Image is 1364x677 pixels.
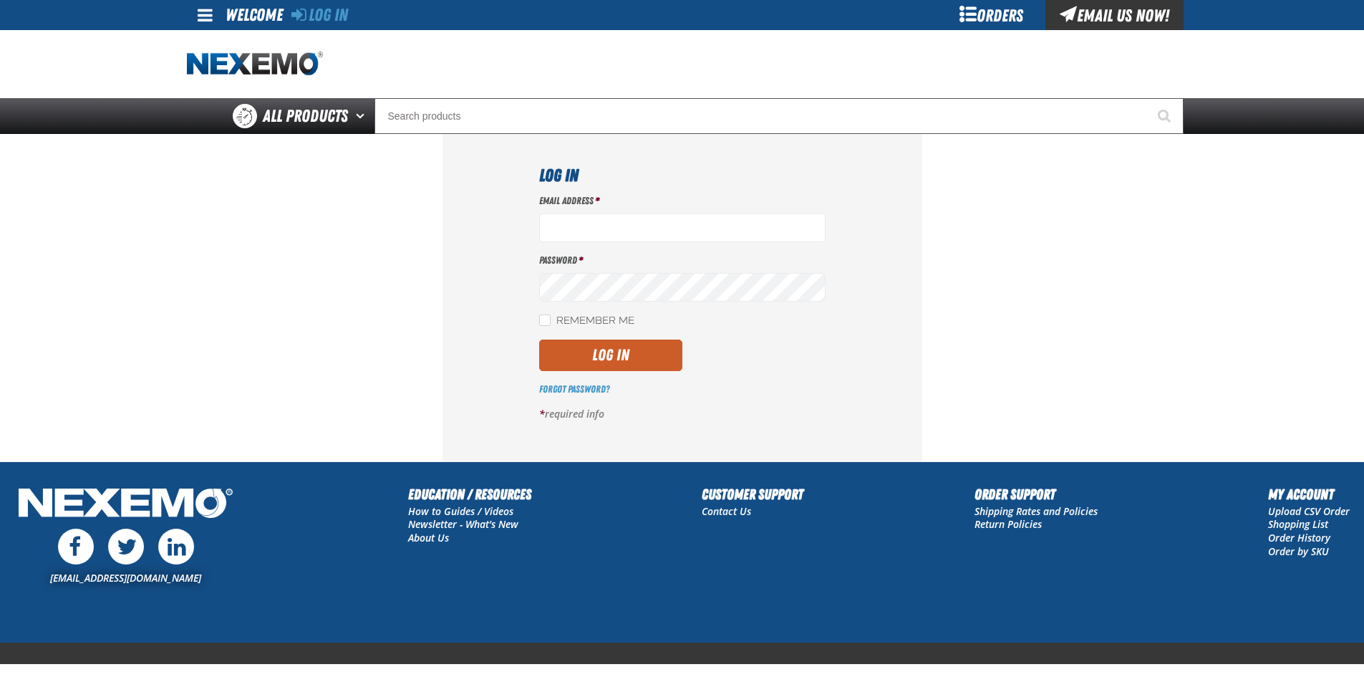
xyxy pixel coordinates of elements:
[1268,531,1330,544] a: Order History
[187,52,323,77] img: Nexemo logo
[14,484,237,526] img: Nexemo Logo
[263,103,348,129] span: All Products
[539,163,826,188] h1: Log In
[974,517,1042,531] a: Return Policies
[1268,544,1329,558] a: Order by SKU
[1268,517,1328,531] a: Shopping List
[974,484,1098,505] h2: Order Support
[539,340,682,371] button: Log In
[351,98,374,134] button: Open All Products pages
[408,531,449,544] a: About Us
[539,315,634,328] label: Remember Me
[1268,484,1350,505] h2: My Account
[539,194,826,208] label: Email Address
[1148,98,1184,134] button: Start Searching
[702,504,751,518] a: Contact Us
[539,383,609,395] a: Forgot Password?
[50,571,201,585] a: [EMAIL_ADDRESS][DOMAIN_NAME]
[187,52,323,77] a: Home
[974,504,1098,518] a: Shipping Rates and Policies
[408,504,513,518] a: How to Guides / Videos
[408,517,518,531] a: Newsletter - What's New
[539,254,826,267] label: Password
[1268,504,1350,518] a: Upload CSV Order
[408,484,531,505] h2: Education / Resources
[374,98,1184,134] input: Search
[702,484,803,505] h2: Customer Support
[539,315,551,326] input: Remember Me
[291,5,348,25] a: Log In
[539,408,826,421] p: required info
